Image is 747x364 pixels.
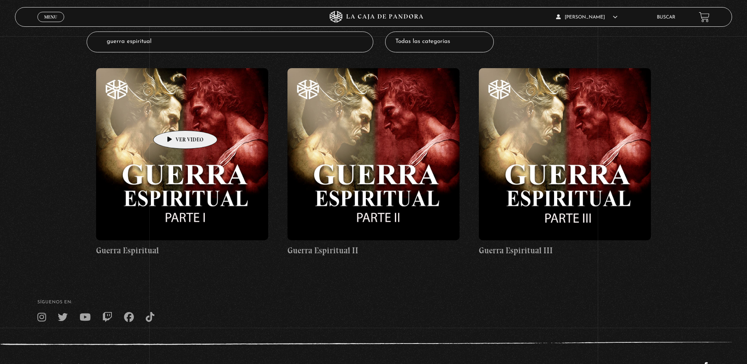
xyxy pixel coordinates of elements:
a: Guerra Espiritual II [287,68,460,257]
span: Cerrar [42,21,60,27]
h4: Guerra Espiritual [96,244,268,257]
h4: Guerra Espiritual III [479,244,651,257]
a: Buscar [657,15,675,20]
h4: Guerra Espiritual II [287,244,460,257]
a: View your shopping cart [699,12,710,22]
h4: SÍguenos en: [37,300,710,305]
a: Guerra Espiritual [96,68,268,257]
a: Guerra Espiritual III [479,68,651,257]
span: Menu [44,15,57,19]
span: [PERSON_NAME] [556,15,617,20]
